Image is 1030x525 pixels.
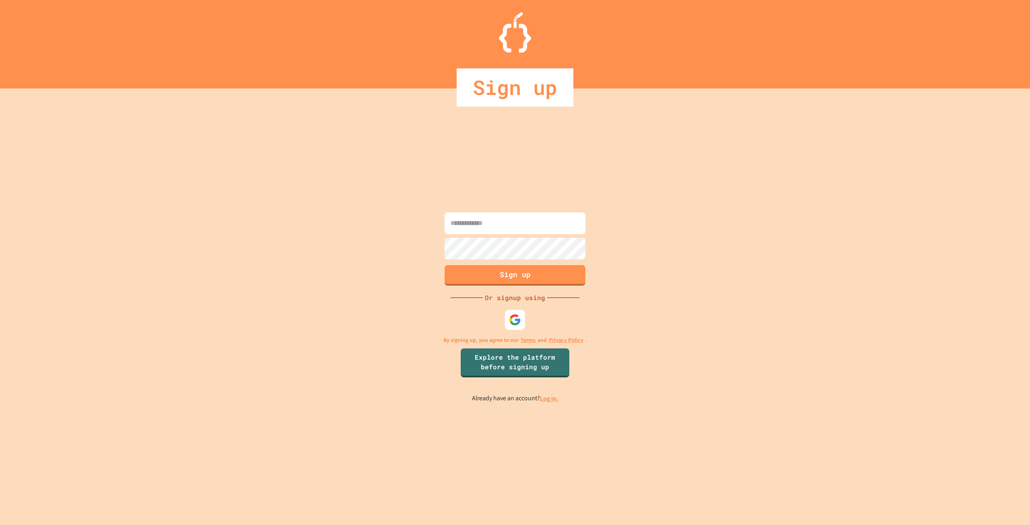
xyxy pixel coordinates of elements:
[549,336,583,344] a: Privacy Policy
[461,348,569,377] a: Explore the platform before signing up
[483,293,547,303] div: Or signup using
[540,394,558,403] a: Log in.
[509,314,521,326] img: google-icon.svg
[472,393,558,404] p: Already have an account?
[521,336,536,344] a: Terms
[499,12,531,53] img: Logo.svg
[445,265,585,286] button: Sign up
[443,336,587,344] p: By signing up, you agree to our and .
[457,68,573,107] div: Sign up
